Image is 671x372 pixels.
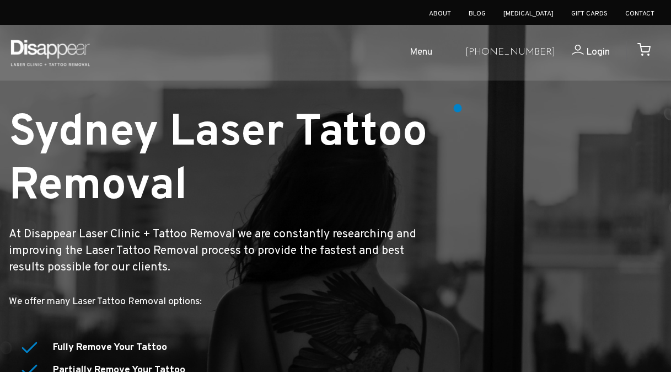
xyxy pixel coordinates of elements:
[503,9,554,18] a: [MEDICAL_DATA]
[410,45,432,61] span: Menu
[9,294,442,310] p: We offer many Laser Tattoo Removal options:
[371,35,457,71] a: Menu
[429,9,451,18] a: About
[465,45,555,61] a: [PHONE_NUMBER]
[555,45,610,61] a: Login
[9,227,416,275] big: At Disappear Laser Clinic + Tattoo Removal we are constantly researching and improving the Laser ...
[586,46,610,59] span: Login
[625,9,654,18] a: Contact
[100,35,457,71] ul: Open Mobile Menu
[571,9,608,18] a: Gift Cards
[8,33,92,72] img: Disappear - Laser Clinic and Tattoo Removal Services in Sydney, Australia
[469,9,486,18] a: Blog
[9,105,427,215] small: Sydney Laser Tattoo Removal
[53,341,167,354] strong: Fully Remove Your Tattoo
